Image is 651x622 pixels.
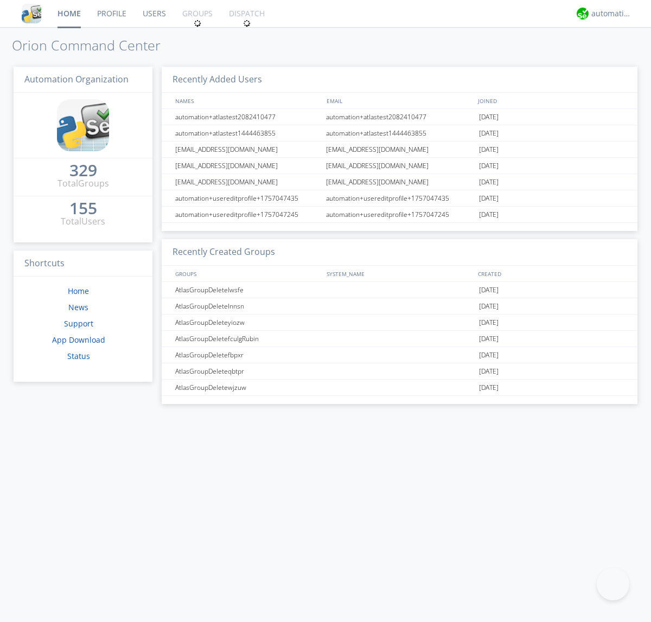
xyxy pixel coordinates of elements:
h3: Recently Added Users [162,67,637,93]
iframe: Toggle Customer Support [597,568,629,600]
img: spin.svg [194,20,201,27]
span: [DATE] [479,142,499,158]
a: Support [64,318,93,329]
div: automation+atlastest1444463855 [323,125,476,141]
span: [DATE] [479,125,499,142]
div: AtlasGroupDeletewjzuw [173,380,323,395]
span: [DATE] [479,158,499,174]
span: [DATE] [479,298,499,315]
h3: Shortcuts [14,251,152,277]
div: [EMAIL_ADDRESS][DOMAIN_NAME] [173,158,323,174]
div: AtlasGroupDeleteyiozw [173,315,323,330]
div: automation+usereditprofile+1757047245 [173,207,323,222]
a: AtlasGroupDeletefbpxr[DATE] [162,347,637,363]
span: [DATE] [479,207,499,223]
h3: Recently Created Groups [162,239,637,266]
img: d2d01cd9b4174d08988066c6d424eccd [577,8,589,20]
div: Total Groups [58,177,109,190]
div: 155 [69,203,97,214]
a: automation+usereditprofile+1757047245automation+usereditprofile+1757047245[DATE] [162,207,637,223]
span: [DATE] [479,347,499,363]
a: Home [68,286,89,296]
div: [EMAIL_ADDRESS][DOMAIN_NAME] [323,174,476,190]
div: JOINED [475,93,627,108]
div: automation+atlastest2082410477 [323,109,476,125]
span: [DATE] [479,331,499,347]
a: automation+atlastest2082410477automation+atlastest2082410477[DATE] [162,109,637,125]
div: [EMAIL_ADDRESS][DOMAIN_NAME] [323,142,476,157]
div: CREATED [475,266,627,281]
a: 155 [69,203,97,215]
img: spin.svg [243,20,251,27]
a: AtlasGroupDeleteqbtpr[DATE] [162,363,637,380]
div: automation+usereditprofile+1757047435 [173,190,323,206]
span: [DATE] [479,380,499,396]
a: automation+usereditprofile+1757047435automation+usereditprofile+1757047435[DATE] [162,190,637,207]
div: AtlasGroupDeletelnnsn [173,298,323,314]
a: App Download [52,335,105,345]
div: [EMAIL_ADDRESS][DOMAIN_NAME] [323,158,476,174]
a: AtlasGroupDeletelnnsn[DATE] [162,298,637,315]
div: AtlasGroupDeleteqbtpr [173,363,323,379]
span: [DATE] [479,109,499,125]
div: [EMAIL_ADDRESS][DOMAIN_NAME] [173,174,323,190]
div: SYSTEM_NAME [324,266,475,281]
span: [DATE] [479,190,499,207]
a: AtlasGroupDeletelwsfe[DATE] [162,282,637,298]
a: AtlasGroupDeletefculgRubin[DATE] [162,331,637,347]
a: AtlasGroupDeletewjzuw[DATE] [162,380,637,396]
span: Automation Organization [24,73,129,85]
a: automation+atlastest1444463855automation+atlastest1444463855[DATE] [162,125,637,142]
div: automation+atlastest2082410477 [173,109,323,125]
span: [DATE] [479,363,499,380]
div: GROUPS [173,266,321,281]
a: [EMAIL_ADDRESS][DOMAIN_NAME][EMAIL_ADDRESS][DOMAIN_NAME][DATE] [162,142,637,158]
div: automation+usereditprofile+1757047435 [323,190,476,206]
img: cddb5a64eb264b2086981ab96f4c1ba7 [22,4,41,23]
a: News [68,302,88,312]
div: Total Users [61,215,105,228]
a: 329 [69,165,97,177]
div: [EMAIL_ADDRESS][DOMAIN_NAME] [173,142,323,157]
a: [EMAIL_ADDRESS][DOMAIN_NAME][EMAIL_ADDRESS][DOMAIN_NAME][DATE] [162,158,637,174]
span: [DATE] [479,174,499,190]
span: [DATE] [479,315,499,331]
div: EMAIL [324,93,475,108]
div: 329 [69,165,97,176]
a: Status [67,351,90,361]
div: automation+atlas [591,8,632,19]
a: AtlasGroupDeleteyiozw[DATE] [162,315,637,331]
div: AtlasGroupDeletelwsfe [173,282,323,298]
div: NAMES [173,93,321,108]
div: automation+usereditprofile+1757047245 [323,207,476,222]
div: automation+atlastest1444463855 [173,125,323,141]
div: AtlasGroupDeletefbpxr [173,347,323,363]
div: AtlasGroupDeletefculgRubin [173,331,323,347]
a: [EMAIL_ADDRESS][DOMAIN_NAME][EMAIL_ADDRESS][DOMAIN_NAME][DATE] [162,174,637,190]
span: [DATE] [479,282,499,298]
img: cddb5a64eb264b2086981ab96f4c1ba7 [57,99,109,151]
